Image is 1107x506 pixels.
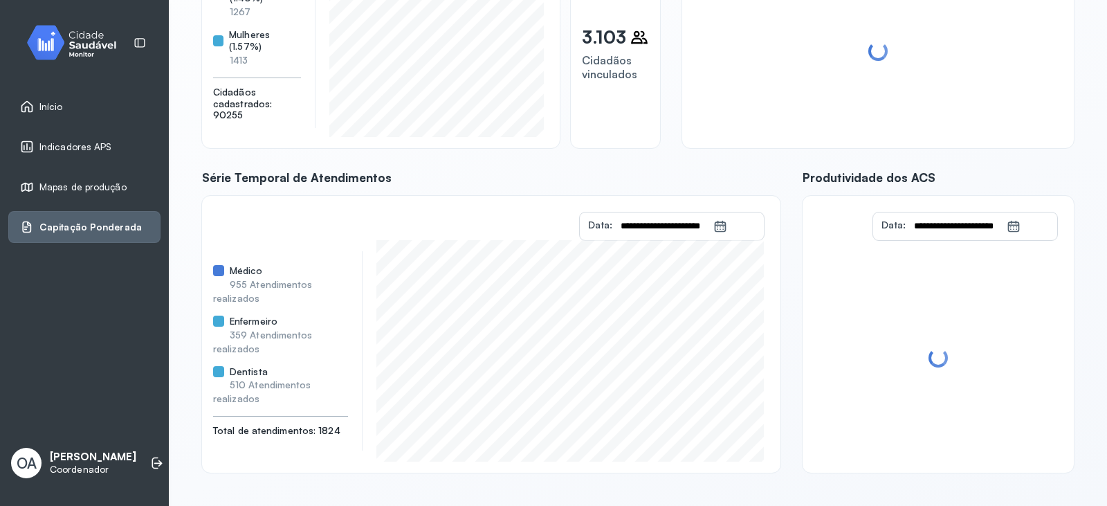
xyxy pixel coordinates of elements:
[881,219,906,231] span: Data:
[50,451,136,464] p: [PERSON_NAME]
[20,220,149,234] a: Capitação Ponderada
[803,170,1074,185] span: Produtividade dos ACS
[20,180,149,194] a: Mapas de produção
[582,26,626,48] p: 3.103
[582,53,637,81] span: Cidadãos vinculados
[213,278,313,304] span: 955 Atendimentos realizados
[15,22,139,63] img: monitor.svg
[20,140,149,154] a: Indicadores APS
[230,6,250,17] span: 1267
[39,222,142,233] span: Capitação Ponderada
[213,425,348,437] span: Total de atendimentos: 1824
[230,316,277,327] span: Enfermeiro
[202,170,780,185] span: Série Temporal de Atendimentos
[230,366,268,378] span: Dentista
[17,454,37,472] span: OA
[50,464,136,476] p: Coordenador
[39,101,63,113] span: Início
[213,329,313,354] span: 359 Atendimentos realizados
[230,265,263,277] span: Médico
[588,219,612,231] span: Data:
[39,141,112,153] span: Indicadores APS
[213,379,311,404] span: 510 Atendimentos realizados
[39,181,127,193] span: Mapas de produção
[229,29,301,53] span: Mulheres (1.57%)
[213,87,301,122] span: Cidadãos cadastrados: 90255
[20,100,149,114] a: Início
[230,54,248,66] span: 1413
